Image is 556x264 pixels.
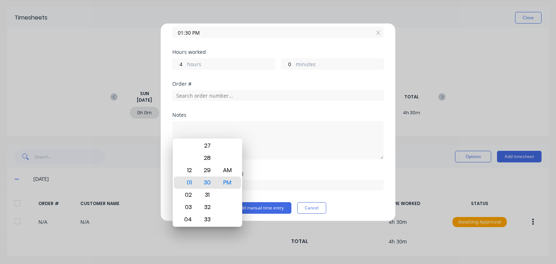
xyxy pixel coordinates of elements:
[297,202,326,214] button: Cancel
[281,59,294,69] input: 0
[198,152,216,164] div: 28
[198,176,216,189] div: 30
[198,189,216,201] div: 31
[172,180,384,191] input: Search line items...
[178,189,196,201] div: 02
[178,201,196,213] div: 03
[197,139,217,227] div: Minute
[230,202,291,214] button: Add manual time entry
[172,50,384,55] div: Hours worked
[172,112,384,118] div: Notes
[172,81,384,86] div: Order #
[177,139,197,227] div: Hour
[187,60,275,69] label: hours
[218,164,236,176] div: AM
[173,59,185,69] input: 0
[198,213,216,226] div: 33
[198,140,216,152] div: 27
[178,213,196,226] div: 04
[198,164,216,176] div: 29
[172,171,384,176] div: Product worked on (Optional)
[172,90,384,101] input: Search order number...
[198,201,216,213] div: 32
[218,176,236,189] div: PM
[178,164,196,176] div: 12
[296,60,383,69] label: minutes
[178,176,196,189] div: 01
